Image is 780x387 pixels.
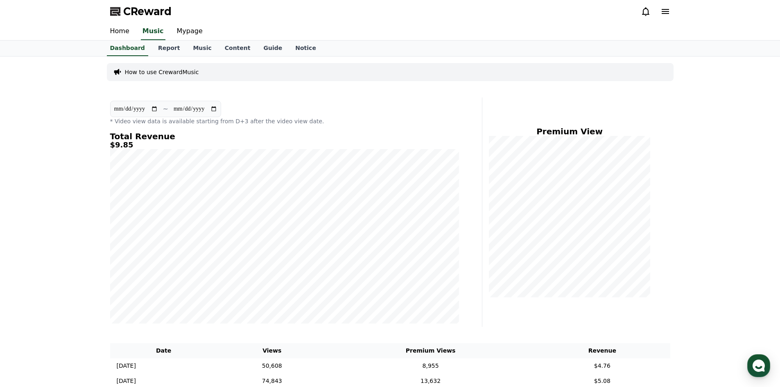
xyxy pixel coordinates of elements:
p: [DATE] [117,377,136,385]
a: Report [151,41,187,56]
th: Premium Views [327,343,534,358]
a: Music [186,41,218,56]
a: Mypage [170,23,209,40]
th: Views [217,343,327,358]
td: 8,955 [327,358,534,373]
td: $4.76 [534,358,670,373]
h4: Premium View [489,127,651,136]
p: ~ [163,104,168,114]
a: Notice [289,41,323,56]
h4: Total Revenue [110,132,459,141]
a: Home [104,23,136,40]
th: Date [110,343,217,358]
a: CReward [110,5,172,18]
th: Revenue [534,343,670,358]
a: Dashboard [107,41,148,56]
p: [DATE] [117,362,136,370]
a: Guide [257,41,289,56]
a: How to use CrewardMusic [125,68,199,76]
p: * Video view data is available starting from D+3 after the video view date. [110,117,459,125]
span: CReward [123,5,172,18]
a: Music [141,23,165,40]
h5: $9.85 [110,141,459,149]
td: 50,608 [217,358,327,373]
a: Content [218,41,257,56]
